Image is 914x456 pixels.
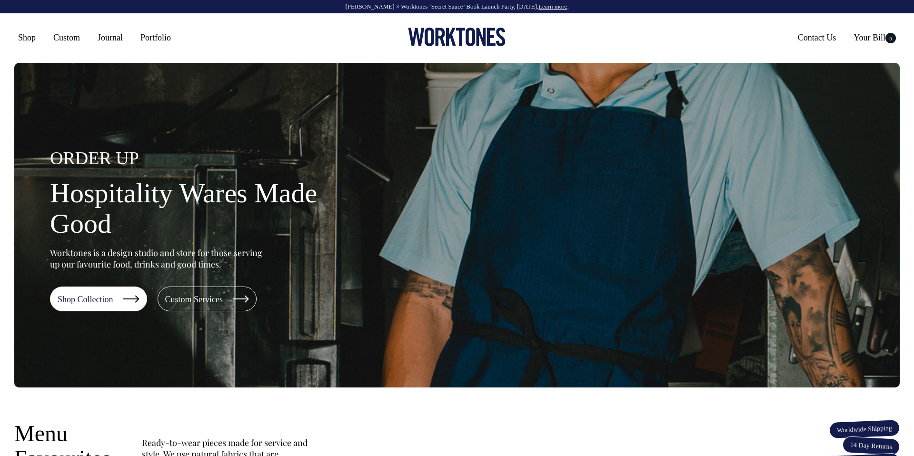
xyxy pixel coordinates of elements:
[10,3,904,10] div: [PERSON_NAME] × Worktones ‘Secret Sauce’ Book Launch Party, [DATE]. .
[842,436,900,456] span: 14 Day Returns
[538,3,567,10] a: Learn more
[794,29,840,46] a: Contact Us
[158,287,257,311] a: Custom Services
[829,419,900,439] span: Worldwide Shipping
[14,29,40,46] a: Shop
[94,29,127,46] a: Journal
[885,33,896,43] span: 0
[850,29,900,46] a: Your Bill0
[50,29,84,46] a: Custom
[137,29,175,46] a: Portfolio
[50,287,147,311] a: Shop Collection
[50,247,267,270] p: Worktones is a design studio and store for those serving up our favourite food, drinks and good t...
[50,149,355,169] h4: ORDER UP
[50,178,355,239] h1: Hospitality Wares Made Good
